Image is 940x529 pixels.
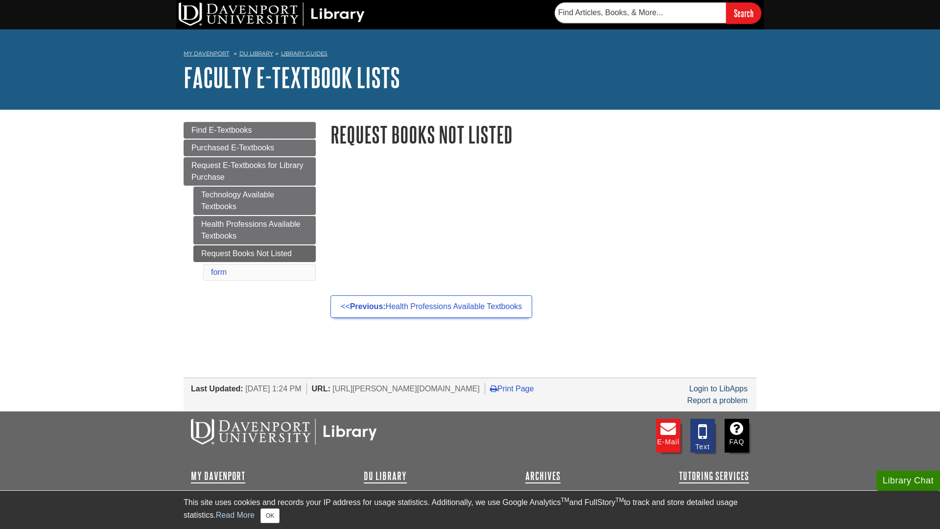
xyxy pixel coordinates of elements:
[726,2,761,24] input: Search
[490,385,497,392] i: Print Page
[690,419,715,453] a: Text
[330,122,756,147] h1: Request Books Not Listed
[876,471,940,491] button: Library Chat
[245,385,301,393] span: [DATE] 1:24 PM
[350,302,386,311] strong: Previous:
[216,511,255,519] a: Read More
[330,169,756,267] iframe: 71d10c5f8dbf7edd5829c825d6ba23dc
[179,2,365,26] img: DU Library
[555,2,761,24] form: Searches DU Library's articles, books, and more
[191,470,245,482] a: My Davenport
[490,385,534,393] a: Print Page
[184,157,316,186] a: Request E-Textbooks for Library Purchase
[656,419,681,453] a: E-mail
[191,126,252,134] span: Find E-Textbooks
[239,50,273,57] a: DU Library
[184,47,756,63] nav: breadcrumb
[211,268,227,276] a: form
[725,419,749,453] a: FAQ
[193,245,316,262] a: Request Books Not Listed
[281,50,328,57] a: Library Guides
[184,62,400,93] a: Faculty E-Textbook Lists
[191,419,377,444] img: DU Libraries
[193,187,316,215] a: Technology Available Textbooks
[260,508,280,523] button: Close
[191,161,304,181] span: Request E-Textbooks for Library Purchase
[191,385,243,393] span: Last Updated:
[184,122,316,283] div: Guide Page Menu
[193,216,316,244] a: Health Professions Available Textbooks
[689,385,748,393] a: Login to LibApps
[555,2,726,23] input: Find Articles, Books, & More...
[184,122,316,139] a: Find E-Textbooks
[330,295,532,318] a: <<Previous:Health Professions Available Textbooks
[332,385,480,393] span: [URL][PERSON_NAME][DOMAIN_NAME]
[184,497,756,523] div: This site uses cookies and records your IP address for usage statistics. Additionally, we use Goo...
[525,470,561,482] a: Archives
[312,385,330,393] span: URL:
[687,396,748,405] a: Report a problem
[184,49,229,58] a: My Davenport
[184,140,316,156] a: Purchased E-Textbooks
[364,470,407,482] a: DU Library
[561,497,569,504] sup: TM
[679,470,749,482] a: Tutoring Services
[191,144,274,152] span: Purchased E-Textbooks
[615,497,624,504] sup: TM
